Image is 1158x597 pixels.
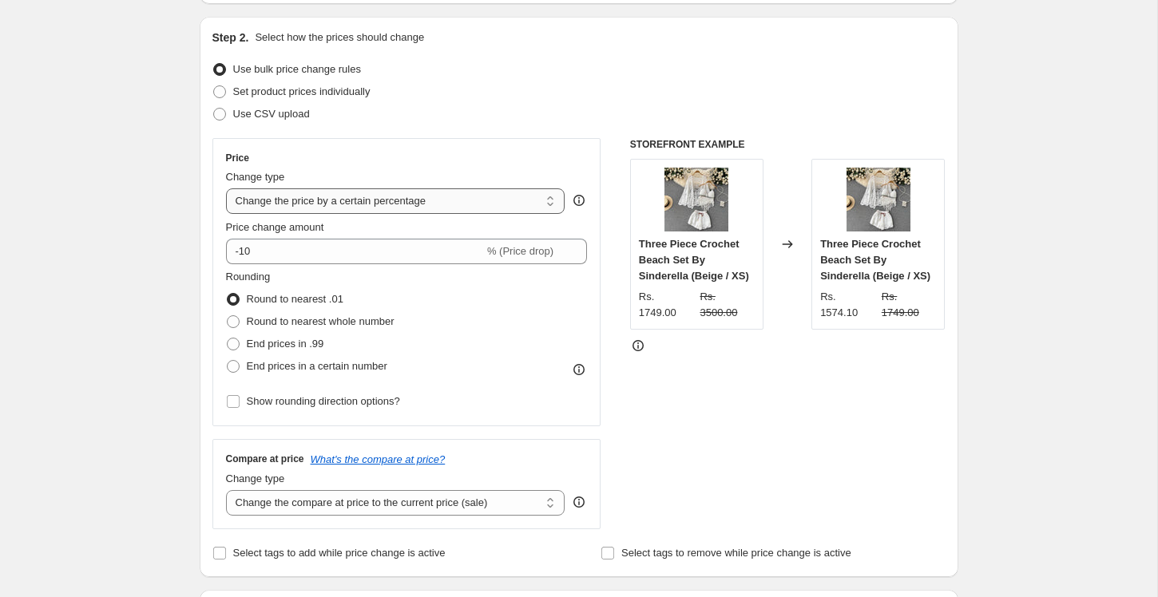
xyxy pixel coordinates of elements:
[639,289,694,321] div: Rs. 1749.00
[255,30,424,45] p: Select how the prices should change
[226,271,271,283] span: Rounding
[820,289,875,321] div: Rs. 1574.10
[664,168,728,231] img: arya-crocheted-three-piece-beach-set-652438_80x.jpg
[247,293,343,305] span: Round to nearest .01
[247,360,387,372] span: End prices in a certain number
[226,453,304,465] h3: Compare at price
[247,315,395,327] span: Round to nearest whole number
[226,239,484,264] input: -15
[212,30,249,45] h2: Step 2.
[700,289,755,321] strike: Rs. 3500.00
[233,85,371,97] span: Set product prices individually
[233,547,446,559] span: Select tags to add while price change is active
[621,547,851,559] span: Select tags to remove while price change is active
[571,192,587,208] div: help
[847,168,910,231] img: arya-crocheted-three-piece-beach-set-652438_80x.jpg
[571,494,587,510] div: help
[226,152,249,164] h3: Price
[233,63,361,75] span: Use bulk price change rules
[630,138,946,151] h6: STOREFRONT EXAMPLE
[882,289,937,321] strike: Rs. 1749.00
[233,108,310,120] span: Use CSV upload
[247,338,324,350] span: End prices in .99
[226,472,285,484] span: Change type
[226,221,324,233] span: Price change amount
[820,238,930,282] span: Three Piece Crochet Beach Set By Sinderella (Beige / XS)
[311,453,446,465] button: What's the compare at price?
[226,171,285,183] span: Change type
[247,395,400,407] span: Show rounding direction options?
[639,238,749,282] span: Three Piece Crochet Beach Set By Sinderella (Beige / XS)
[487,245,553,257] span: % (Price drop)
